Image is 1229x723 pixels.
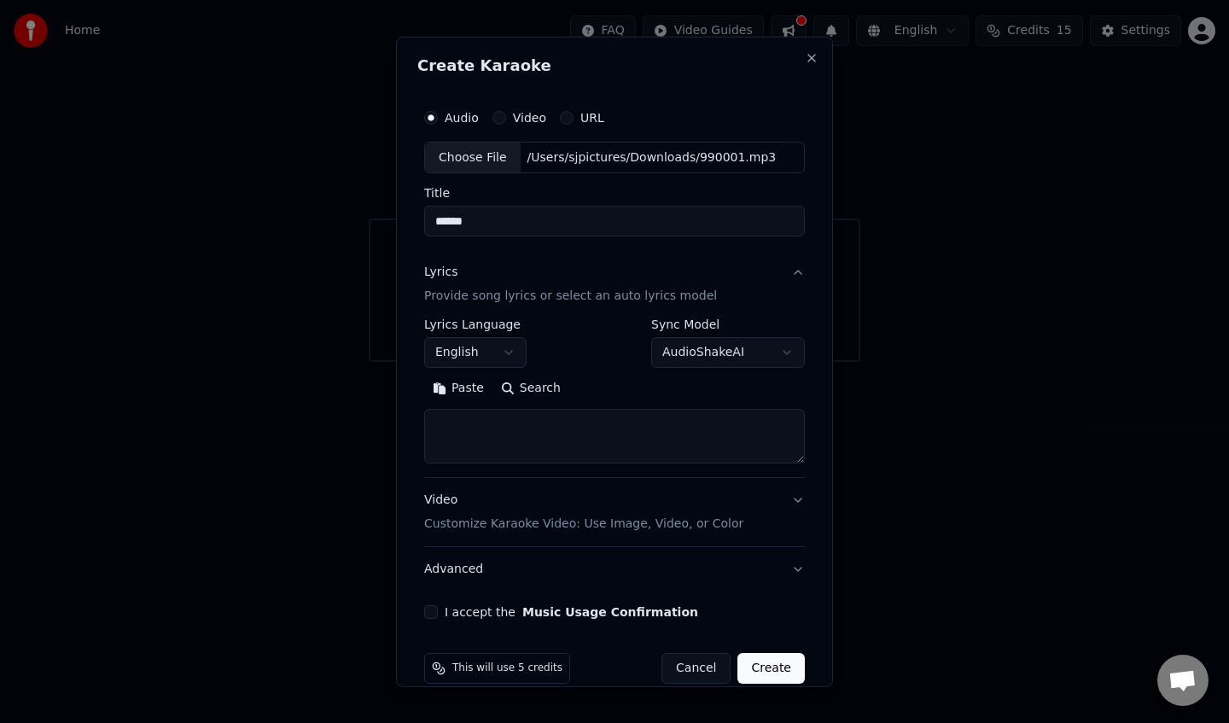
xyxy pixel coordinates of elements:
div: LyricsProvide song lyrics or select an auto lyrics model [424,318,805,477]
label: Lyrics Language [424,318,527,330]
button: Paste [424,375,492,402]
div: /Users/sjpictures/Downloads/990001.mp3 [521,149,783,166]
h2: Create Karaoke [417,57,812,73]
button: Cancel [661,653,731,684]
button: I accept the [522,606,698,618]
label: Title [424,187,805,199]
button: Advanced [424,547,805,592]
label: URL [580,111,604,123]
span: This will use 5 credits [452,662,562,675]
label: I accept the [445,606,698,618]
div: Lyrics [424,264,457,281]
p: Provide song lyrics or select an auto lyrics model [424,288,717,305]
button: VideoCustomize Karaoke Video: Use Image, Video, or Color [424,478,805,546]
button: Search [492,375,569,402]
label: Audio [445,111,479,123]
label: Video [513,111,546,123]
p: Customize Karaoke Video: Use Image, Video, or Color [424,516,743,533]
label: Sync Model [651,318,805,330]
button: LyricsProvide song lyrics or select an auto lyrics model [424,250,805,318]
button: Create [737,653,805,684]
div: Video [424,492,743,533]
div: Choose File [425,142,521,172]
